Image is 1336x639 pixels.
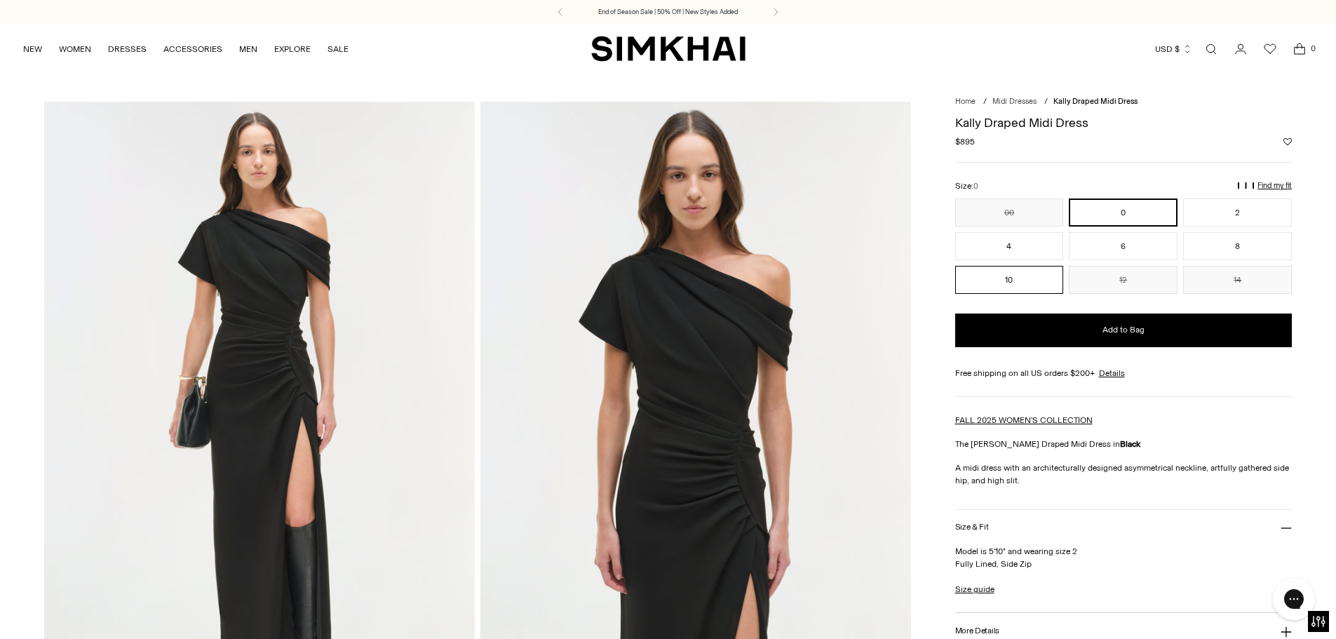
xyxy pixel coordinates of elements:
a: Details [1099,367,1125,379]
p: The [PERSON_NAME] Draped Midi Dress in [955,438,1293,450]
a: End of Season Sale | 50% Off | New Styles Added [598,7,738,17]
nav: breadcrumbs [955,96,1293,108]
span: 0 [973,182,978,191]
a: Go to the account page [1227,35,1255,63]
button: Add to Wishlist [1283,137,1292,146]
a: MEN [239,34,257,65]
a: SIMKHAI [591,35,745,62]
a: EXPLORE [274,34,311,65]
strong: Black [1120,439,1140,449]
button: 8 [1183,232,1292,260]
a: NEW [23,34,42,65]
a: WOMEN [59,34,91,65]
button: Add to Bag [955,314,1293,347]
a: Wishlist [1256,35,1284,63]
a: Midi Dresses [992,97,1037,106]
h3: Size & Fit [955,523,989,532]
button: 14 [1183,266,1292,294]
a: DRESSES [108,34,147,65]
button: USD $ [1155,34,1192,65]
span: $895 [955,135,975,148]
a: SALE [328,34,349,65]
span: 0 [1307,42,1319,55]
iframe: Gorgias live chat messenger [1266,573,1322,625]
button: 12 [1069,266,1178,294]
a: Size guide [955,583,994,596]
div: Free shipping on all US orders $200+ [955,367,1293,379]
div: / [1044,96,1048,108]
button: 0 [1069,199,1178,227]
button: 2 [1183,199,1292,227]
span: Add to Bag [1102,324,1145,336]
button: 00 [955,199,1064,227]
iframe: Sign Up via Text for Offers [11,586,141,628]
a: Open search modal [1197,35,1225,63]
p: A midi dress with an architecturally designed asymmetrical neckline, artfully gathered side hip, ... [955,462,1293,487]
span: Kally Draped Midi Dress [1053,97,1138,106]
h3: More Details [955,626,999,635]
button: 10 [955,266,1064,294]
p: Model is 5'10" and wearing size 2 Fully Lined, Side Zip [955,545,1293,570]
button: 4 [955,232,1064,260]
a: ACCESSORIES [163,34,222,65]
a: Home [955,97,976,106]
label: Size: [955,180,978,193]
button: 6 [1069,232,1178,260]
h1: Kally Draped Midi Dress [955,116,1293,129]
a: Open cart modal [1286,35,1314,63]
button: Size & Fit [955,510,1293,546]
a: FALL 2025 WOMEN'S COLLECTION [955,415,1093,425]
div: / [983,96,987,108]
